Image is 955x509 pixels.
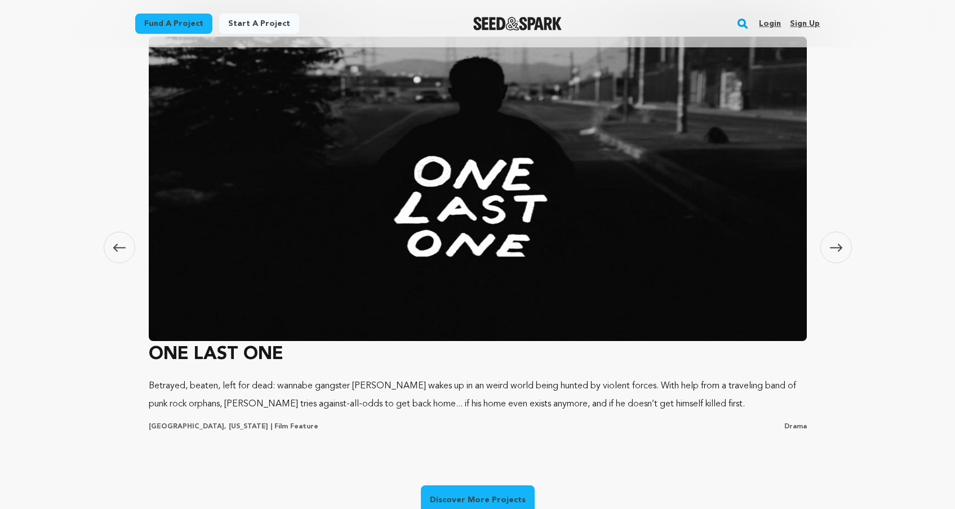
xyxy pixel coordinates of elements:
[135,14,212,34] a: Fund a project
[473,17,562,30] img: Seed&Spark Logo Dark Mode
[149,37,807,341] img: ONE LAST ONE
[473,17,562,30] a: Seed&Spark Homepage
[149,341,807,368] h3: ONE LAST ONE
[759,15,781,33] a: Login
[784,422,807,431] p: Drama
[219,14,299,34] a: Start a project
[149,32,807,431] a: ONE LAST ONE Betrayed, beaten, left for dead: wannabe gangster [PERSON_NAME] wakes up in an weird...
[274,423,318,430] span: Film Feature
[149,423,272,430] span: [GEOGRAPHIC_DATA], [US_STATE] |
[790,15,820,33] a: Sign up
[149,377,807,413] p: Betrayed, beaten, left for dead: wannabe gangster [PERSON_NAME] wakes up in an weird world being ...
